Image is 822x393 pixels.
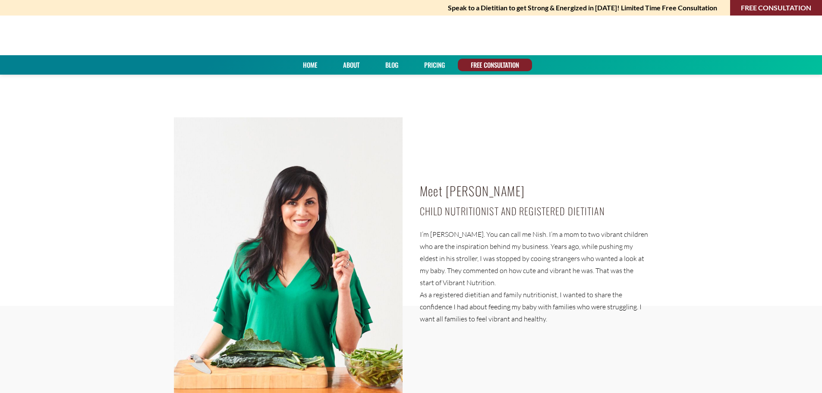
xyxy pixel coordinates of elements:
[420,228,649,289] p: I’m [PERSON_NAME]. You can call me Nish. I’m a mom to two vibrant children who are the inspiratio...
[340,59,362,71] a: About
[420,180,649,202] h2: Meet [PERSON_NAME]
[420,289,649,325] p: As a registered dietitian and family nutritionist, I wanted to share the confidence I had about f...
[421,59,448,71] a: PRICING
[300,59,320,71] a: Home
[448,2,717,14] strong: Speak to a Dietitian to get Strong & Energized in [DATE]! Limited Time Free Consultation
[468,59,522,71] a: FREE CONSULTATION
[382,59,401,71] a: Blog
[420,202,649,220] h4: Child Nutritionist and Registered Dietitian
